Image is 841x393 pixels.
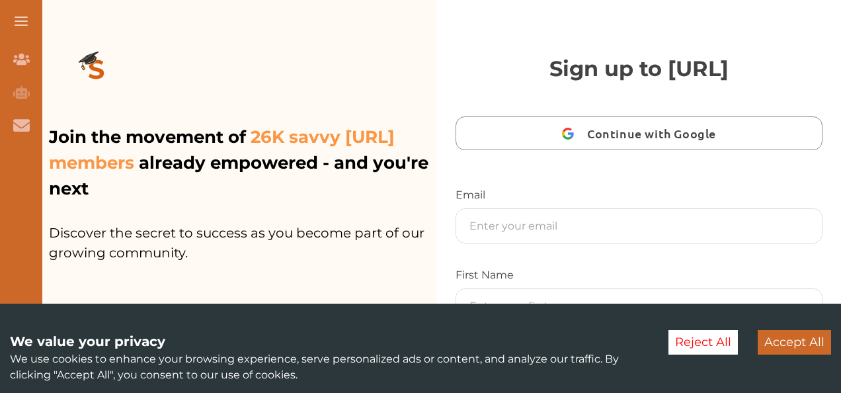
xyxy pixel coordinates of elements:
p: Discover the secret to success as you become part of our growing community. [49,202,437,284]
img: logo [49,24,144,119]
input: Enter your first name [456,289,822,323]
button: Decline cookies [668,330,738,355]
span: Continue with Google [587,118,723,149]
button: Accept cookies [758,330,831,355]
p: Email [456,187,822,203]
p: Join the movement of already empowered - and you're next [49,124,434,202]
span: We value your privacy [10,333,165,349]
p: Sign up to [URL] [456,53,822,85]
p: First Name [456,267,822,283]
input: Enter your email [456,209,822,243]
div: We use cookies to enhance your browsing experience, serve personalized ads or content, and analyz... [10,331,649,383]
button: Continue with Google [456,116,822,150]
